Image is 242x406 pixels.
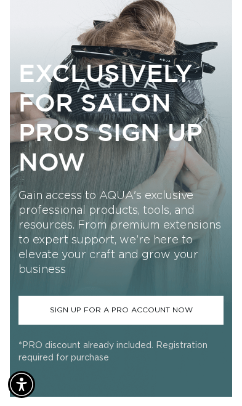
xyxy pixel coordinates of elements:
a: SIGN UP FOR A PRO ACCOUNT NOW [18,295,224,324]
div: Accessibility Menu [8,371,35,398]
p: Gain access to AQUA's exclusive professional products, tools, and resources. From premium extensi... [18,188,224,277]
iframe: Chat Widget [180,347,242,406]
p: Exclusively for Salon Pros Sign Up Now [18,57,224,176]
p: *PRO discount already included. Registration required for purchase [18,339,224,363]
